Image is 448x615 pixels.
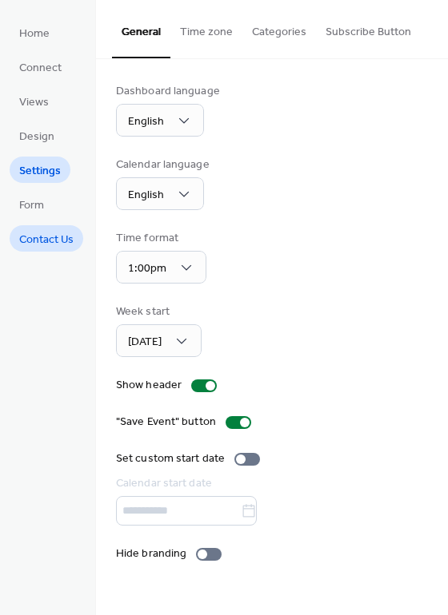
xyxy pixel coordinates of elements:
div: Calendar language [116,157,210,173]
a: Connect [10,54,71,80]
div: "Save Event" button [116,414,216,430]
span: Connect [19,60,62,77]
div: Hide branding [116,546,186,562]
span: Contact Us [19,232,74,248]
div: Dashboard language [116,83,220,100]
span: Settings [19,163,61,180]
div: Calendar start date [116,475,425,492]
span: Views [19,94,49,111]
span: Home [19,26,50,42]
span: English [128,111,164,133]
a: Home [10,19,59,46]
span: Form [19,197,44,214]
div: Week start [116,304,198,320]
a: Form [10,191,54,217]
span: 1:00pm [128,258,166,280]
a: Views [10,88,58,114]
span: [DATE] [128,331,162,353]
div: Time format [116,230,203,247]
div: Set custom start date [116,450,225,467]
a: Design [10,122,64,149]
a: Contact Us [10,225,83,252]
div: Show header [116,377,182,394]
span: English [128,184,164,206]
span: Design [19,129,54,145]
a: Settings [10,157,70,183]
